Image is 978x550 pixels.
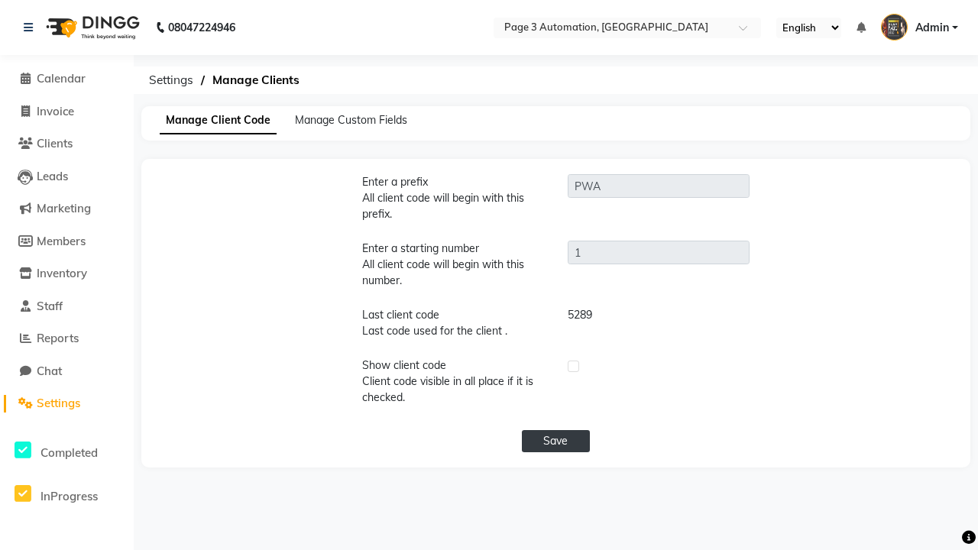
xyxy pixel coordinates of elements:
p: Last code used for the client . [362,323,545,339]
span: Leads [37,169,68,183]
a: Invoice [4,103,130,121]
span: Clients [37,136,73,150]
span: Enter a prefix [362,175,428,189]
input: Enter Code Prefix [568,174,750,198]
span: InProgress [40,489,98,503]
a: Settings [4,395,130,412]
p: All client code will begin with this prefix. [362,190,545,222]
span: Calendar [37,71,86,86]
a: Marketing [4,200,130,218]
span: Reports [37,331,79,345]
a: Clients [4,135,130,153]
a: Leads [4,168,130,186]
button: Save [522,430,591,452]
span: Show client code [362,358,446,372]
span: Chat [37,364,62,378]
a: Inventory [4,265,130,283]
span: Invoice [37,104,74,118]
span: Manage Client Code [160,107,277,134]
span: Marketing [37,201,91,215]
a: Staff [4,298,130,315]
a: Members [4,233,130,251]
span: Settings [141,66,201,94]
img: logo [39,6,144,49]
span: 5289 [568,308,592,322]
span: Settings [37,396,80,410]
p: All client code will begin with this number. [362,257,545,289]
a: Chat [4,363,130,380]
span: Inventory [37,266,87,280]
a: Calendar [4,70,130,88]
span: Enter a starting number [362,241,479,255]
a: Reports [4,330,130,348]
span: Completed [40,445,98,460]
span: Manage Clients [205,66,307,94]
p: Client code visible in all place if it is checked. [362,374,545,406]
span: Last client code [362,308,439,322]
span: Manage Custom Fields [295,113,407,127]
img: Admin [881,14,908,40]
span: Admin [915,20,949,36]
b: 08047224946 [168,6,235,49]
span: Members [37,234,86,248]
span: Staff [37,299,63,313]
